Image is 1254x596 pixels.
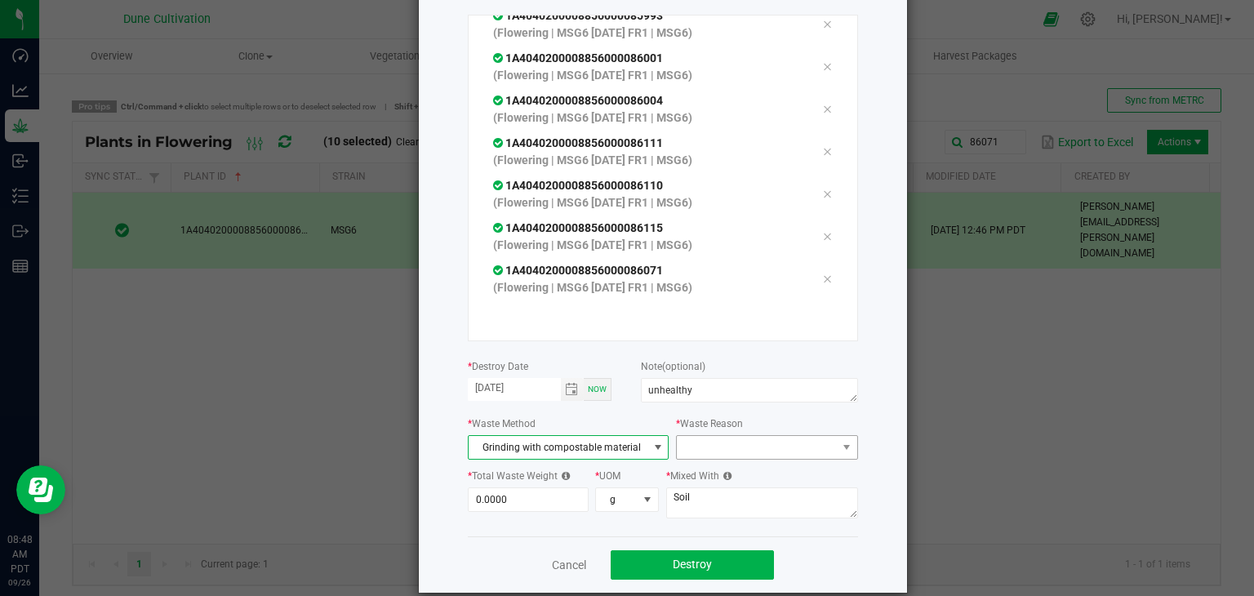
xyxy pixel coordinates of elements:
p: (Flowering | MSG6 [DATE] FR1 | MSG6) [493,194,798,211]
span: 1A4040200008856000086110 [493,179,663,192]
span: 1A4040200008856000086001 [493,51,663,64]
i: The total weight of all destroyed plants, will be averaged before syncing to METRC. [558,471,570,481]
div: Remove tag [810,15,844,34]
span: In Sync [493,94,505,107]
span: Grinding with compostable material [469,436,648,459]
span: In Sync [493,136,505,149]
span: In Sync [493,9,505,22]
a: Cancel [552,557,586,573]
div: Remove tag [810,185,844,204]
label: Note [641,359,705,374]
span: g [596,488,638,511]
p: (Flowering | MSG6 [DATE] FR1 | MSG6) [493,67,798,84]
p: (Flowering | MSG6 [DATE] FR1 | MSG6) [493,279,798,296]
input: Date [468,378,561,398]
span: In Sync [493,221,505,234]
div: Remove tag [810,57,844,77]
span: Now [588,385,607,394]
iframe: Resource center [16,465,65,514]
span: 1A4040200008856000086111 [493,136,663,149]
span: 1A4040200008856000086115 [493,221,663,234]
label: Destroy Date [468,359,528,374]
p: (Flowering | MSG6 [DATE] FR1 | MSG6) [493,109,798,127]
p: (Flowering | MSG6 [DATE] FR1 | MSG6) [493,152,798,169]
span: In Sync [493,264,505,277]
span: 1A4040200008856000086004 [493,94,663,107]
div: Remove tag [810,142,844,162]
label: Total Waste Weight [468,469,570,483]
span: Toggle calendar [561,378,585,401]
label: Mixed With [666,469,731,483]
label: Waste Reason [676,416,743,431]
span: 1A4040200008856000086071 [493,264,663,277]
button: Destroy [611,550,774,580]
span: In Sync [493,179,505,192]
label: Waste Method [468,416,536,431]
i: Description of non-plant material mixed in with destroyed plant material. [719,471,731,481]
label: UOM [595,469,620,483]
div: Remove tag [810,227,844,247]
p: (Flowering | MSG6 [DATE] FR1 | MSG6) [493,24,798,42]
span: In Sync [493,51,505,64]
p: (Flowering | MSG6 [DATE] FR1 | MSG6) [493,237,798,254]
span: Destroy [673,558,712,571]
div: Remove tag [810,269,844,289]
span: (optional) [662,361,705,372]
div: Remove tag [810,100,844,119]
span: 1A4040200008856000085993 [493,9,663,22]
